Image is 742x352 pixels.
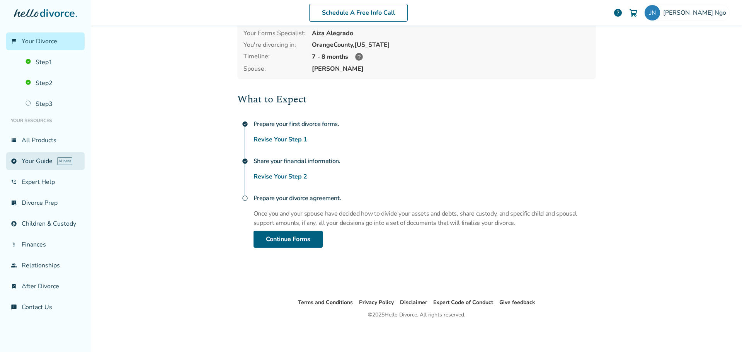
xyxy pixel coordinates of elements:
[6,152,85,170] a: exploreYour GuideAI beta
[11,241,17,248] span: attach_money
[242,158,248,164] span: check_circle
[629,8,638,17] img: Cart
[6,113,85,128] li: Your Resources
[359,299,394,306] a: Privacy Policy
[298,299,353,306] a: Terms and Conditions
[11,262,17,269] span: group
[312,52,590,61] div: 7 - 8 months
[6,32,85,50] a: flag_2Your Divorce
[242,195,248,201] span: radio_button_unchecked
[237,92,596,107] h2: What to Expect
[6,257,85,274] a: groupRelationships
[11,283,17,289] span: bookmark_check
[243,41,306,49] div: You're divorcing in:
[312,29,590,37] div: Aiza Alegrado
[6,131,85,149] a: view_listAll Products
[11,200,17,206] span: list_alt_check
[254,231,323,248] a: Continue Forms
[645,5,660,20] img: jessica.ngo0406@gmail.com
[11,158,17,164] span: explore
[11,38,17,44] span: flag_2
[242,121,248,127] span: check_circle
[368,310,465,320] div: © 2025 Hello Divorce. All rights reserved.
[21,95,85,113] a: Step3
[703,315,742,352] iframe: Chat Widget
[11,137,17,143] span: view_list
[11,179,17,185] span: phone_in_talk
[243,65,306,73] span: Spouse:
[21,74,85,92] a: Step2
[243,29,306,37] div: Your Forms Specialist:
[6,173,85,191] a: phone_in_talkExpert Help
[243,52,306,61] div: Timeline:
[433,299,493,306] a: Expert Code of Conduct
[22,37,57,46] span: Your Divorce
[613,8,623,17] a: help
[254,172,307,181] a: Revise Your Step 2
[6,236,85,253] a: attach_moneyFinances
[309,4,408,22] a: Schedule A Free Info Call
[57,157,72,165] span: AI beta
[400,298,427,307] li: Disclaimer
[254,153,596,169] h4: Share your financial information.
[254,135,307,144] a: Revise Your Step 1
[6,215,85,233] a: account_childChildren & Custody
[254,190,596,206] h4: Prepare your divorce agreement.
[6,298,85,316] a: chat_infoContact Us
[312,65,590,73] span: [PERSON_NAME]
[312,41,590,49] div: Orange County, [US_STATE]
[6,277,85,295] a: bookmark_checkAfter Divorce
[254,209,596,228] p: Once you and your spouse have decided how to divide your assets and debts, share custody, and spe...
[11,304,17,310] span: chat_info
[21,53,85,71] a: Step1
[499,298,535,307] li: Give feedback
[254,116,596,132] h4: Prepare your first divorce forms.
[11,221,17,227] span: account_child
[6,194,85,212] a: list_alt_checkDivorce Prep
[663,9,729,17] span: [PERSON_NAME] Ngo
